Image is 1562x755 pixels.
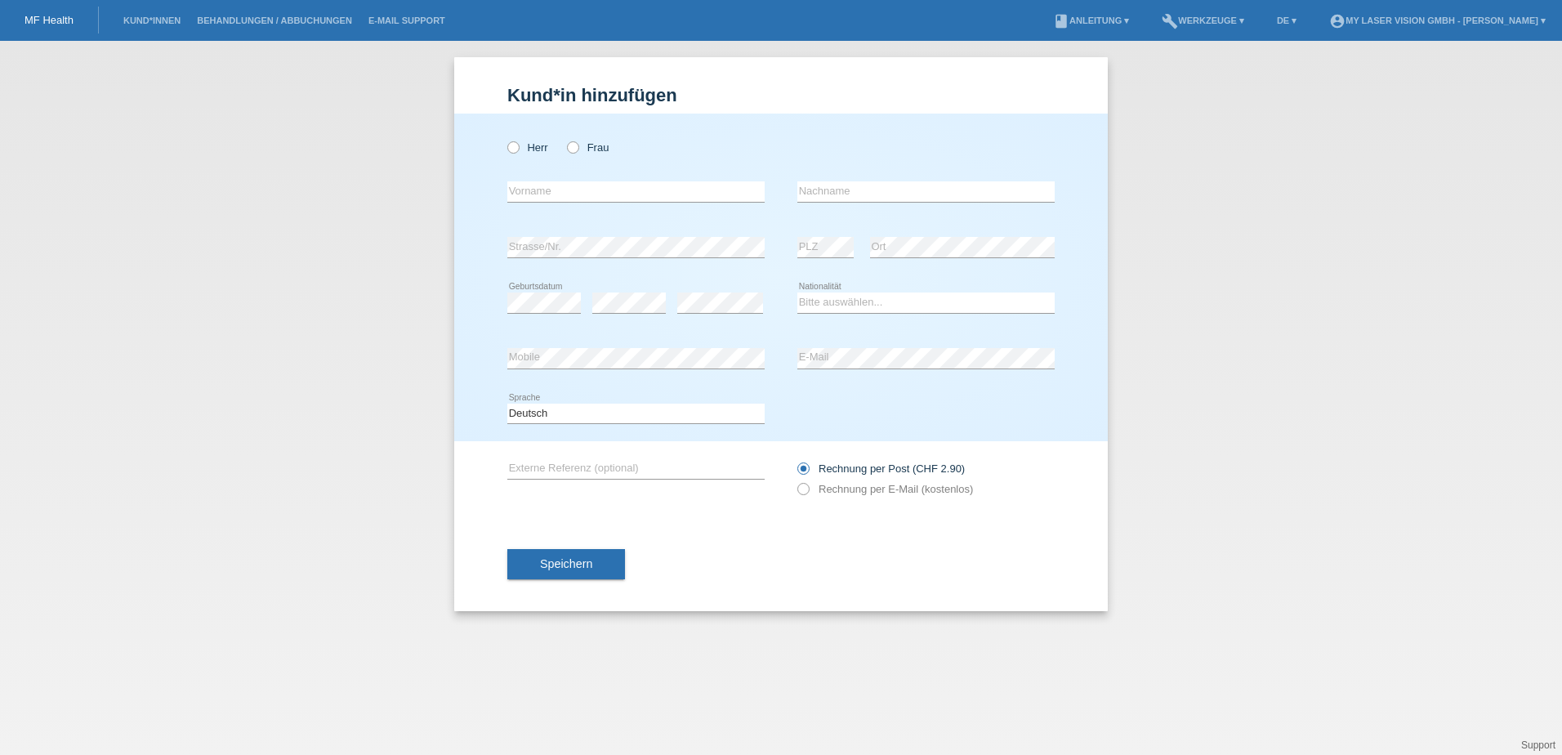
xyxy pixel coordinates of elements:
i: build [1162,13,1178,29]
a: MF Health [25,14,74,26]
input: Rechnung per Post (CHF 2.90) [797,462,808,483]
a: E-Mail Support [360,16,453,25]
a: Behandlungen / Abbuchungen [189,16,360,25]
input: Herr [507,141,518,152]
i: account_circle [1329,13,1346,29]
a: DE ▾ [1269,16,1305,25]
a: Kund*innen [115,16,189,25]
label: Rechnung per E-Mail (kostenlos) [797,483,973,495]
a: Support [1521,739,1555,751]
span: Speichern [540,557,592,570]
a: account_circleMy Laser Vision GmbH - [PERSON_NAME] ▾ [1321,16,1554,25]
h1: Kund*in hinzufügen [507,85,1055,105]
button: Speichern [507,549,625,580]
label: Frau [567,141,609,154]
input: Rechnung per E-Mail (kostenlos) [797,483,808,503]
label: Herr [507,141,548,154]
a: buildWerkzeuge ▾ [1154,16,1252,25]
label: Rechnung per Post (CHF 2.90) [797,462,965,475]
a: bookAnleitung ▾ [1045,16,1137,25]
input: Frau [567,141,578,152]
i: book [1053,13,1069,29]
